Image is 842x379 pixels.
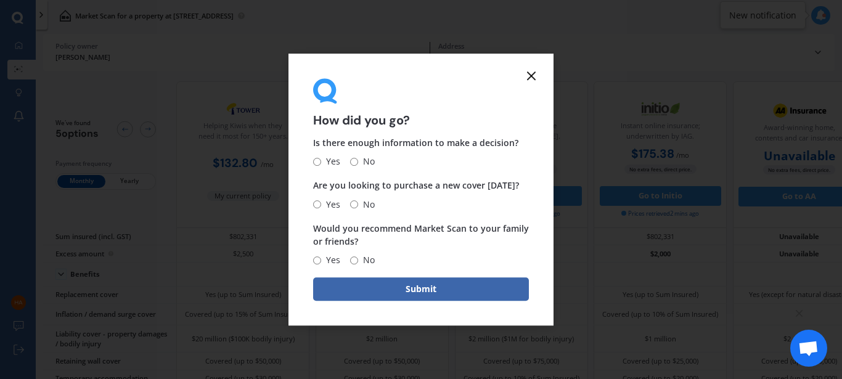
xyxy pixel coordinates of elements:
[313,78,529,127] div: How did you go?
[313,256,321,264] input: Yes
[350,256,358,264] input: No
[313,200,321,208] input: Yes
[321,197,340,212] span: Yes
[790,330,827,367] a: Open chat
[358,253,375,267] span: No
[313,158,321,166] input: Yes
[313,277,529,301] button: Submit
[350,158,358,166] input: No
[358,155,375,169] span: No
[313,180,519,192] span: Are you looking to purchase a new cover [DATE]?
[313,222,529,247] span: Would you recommend Market Scan to your family or friends?
[350,200,358,208] input: No
[313,137,518,149] span: Is there enough information to make a decision?
[321,155,340,169] span: Yes
[358,197,375,212] span: No
[321,253,340,267] span: Yes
